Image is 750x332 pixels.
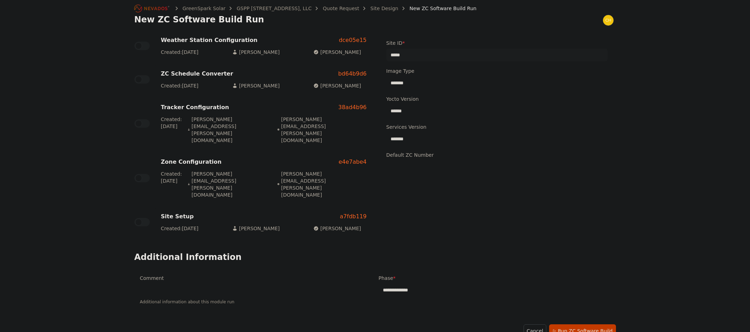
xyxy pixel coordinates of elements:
p: [PERSON_NAME][EMAIL_ADDRESS][PERSON_NAME][DOMAIN_NAME] [188,116,272,144]
label: Comment [140,274,372,284]
img: chris.young@nevados.solar [603,15,614,26]
a: GSPP [STREET_ADDRESS], LLC [237,5,311,12]
div: New ZC Software Build Run [400,5,476,12]
h1: New ZC Software Build Run [134,14,264,25]
h3: Site Setup [161,212,194,221]
p: Created: [DATE] [161,170,182,198]
a: e4e7abe4 [338,158,366,166]
p: Additional information about this module run [140,296,372,308]
p: [PERSON_NAME][EMAIL_ADDRESS][PERSON_NAME][DOMAIN_NAME] [188,170,272,198]
p: Created: [DATE] [161,225,198,232]
p: [PERSON_NAME][EMAIL_ADDRESS][PERSON_NAME][DOMAIN_NAME] [277,170,361,198]
label: Yocto Version [386,95,608,103]
p: [PERSON_NAME] [313,225,361,232]
h3: Weather Station Configuration [161,36,258,44]
p: [PERSON_NAME] [313,49,361,56]
a: 38ad4b96 [338,103,366,112]
a: a7fdb119 [340,212,366,221]
p: [PERSON_NAME] [232,225,280,232]
h3: Tracker Configuration [161,103,229,112]
h2: Additional Information [134,252,616,263]
p: Created: [DATE] [161,49,198,56]
a: bd64b9d6 [338,70,366,78]
a: Site Design [370,5,398,12]
p: [PERSON_NAME][EMAIL_ADDRESS][PERSON_NAME][DOMAIN_NAME] [277,116,361,144]
label: Image Type [386,67,608,75]
nav: Breadcrumb [134,3,477,14]
label: Default ZC Number [386,151,608,161]
p: Created: [DATE] [161,116,182,144]
h3: Zone Configuration [161,158,222,166]
p: [PERSON_NAME] [313,82,361,89]
h3: ZC Schedule Converter [161,70,233,78]
a: Quote Request [323,5,359,12]
label: Site ID [386,39,608,49]
label: Phase [379,274,610,282]
p: [PERSON_NAME] [232,49,280,56]
p: [PERSON_NAME] [232,82,280,89]
label: Services Version [386,123,608,131]
a: dce05e15 [339,36,366,44]
p: Created: [DATE] [161,82,198,89]
a: GreenSpark Solar [183,5,226,12]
